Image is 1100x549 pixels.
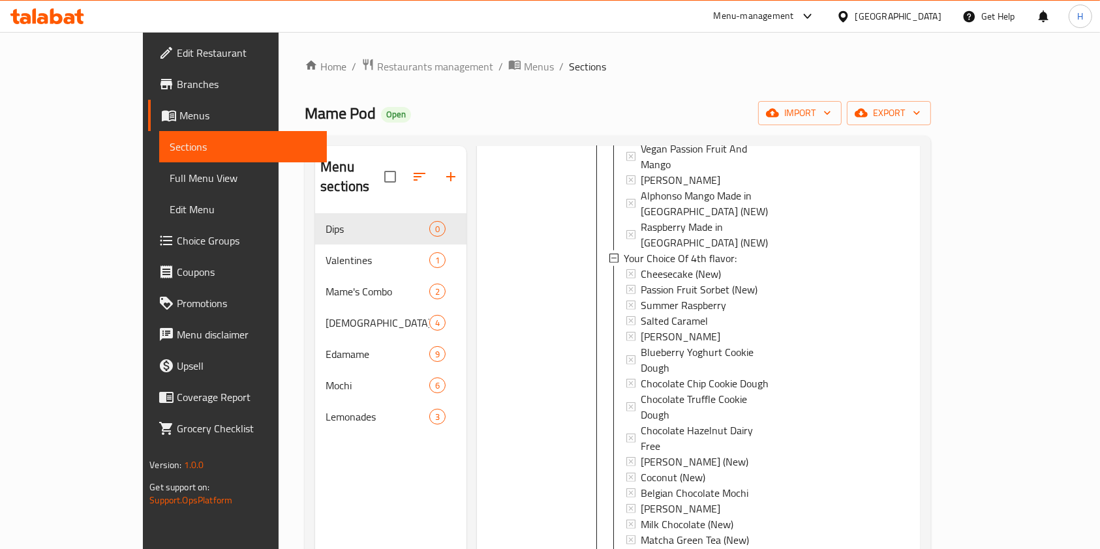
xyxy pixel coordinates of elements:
span: Open [381,109,411,120]
span: Chocolate Chip Cookie Dough [641,376,769,391]
nav: breadcrumb [305,58,931,75]
span: 2 [430,286,445,298]
span: Choice Groups [177,233,316,248]
a: Grocery Checklist [148,413,327,444]
div: [GEOGRAPHIC_DATA] [855,9,941,23]
div: Dips0 [315,213,466,245]
div: [DEMOGRAPHIC_DATA]4 [315,307,466,338]
div: Lemonades [326,409,429,424]
span: Menu disclaimer [177,327,316,342]
span: Cheesecake (New) [641,266,721,282]
button: Add section [435,161,466,192]
span: 1 [430,254,445,267]
span: Sections [569,59,606,74]
span: Raspberry Made in [GEOGRAPHIC_DATA] (NEW) [641,219,772,250]
span: Coupons [177,264,316,280]
span: Summer Raspberry [641,297,726,313]
span: 9 [430,348,445,361]
span: H [1077,9,1083,23]
span: 4 [430,317,445,329]
span: Full Menu View [170,170,316,186]
li: / [559,59,564,74]
span: Grocery Checklist [177,421,316,436]
h2: Menu sections [320,157,384,196]
a: Menus [148,100,327,131]
a: Menu disclaimer [148,319,327,350]
span: Salted Caramel [641,313,708,329]
div: items [429,252,446,268]
div: Open [381,107,411,123]
span: Edit Restaurant [177,45,316,61]
span: Mame's Combo [326,284,429,299]
span: Vegan Passion Fruit And Mango [641,141,772,172]
a: Branches [148,68,327,100]
span: Blueberry Yoghurt Cookie Dough [641,344,772,376]
span: [PERSON_NAME] [641,501,720,516]
span: Mochi [326,378,429,393]
span: import [769,105,831,121]
a: Coverage Report [148,381,327,413]
span: Version: [149,456,181,473]
a: Restaurants management [361,58,493,75]
a: Sections [159,131,327,162]
span: [PERSON_NAME] [641,172,720,188]
div: items [429,221,446,237]
span: Dips [326,221,429,237]
a: Edit Restaurant [148,37,327,68]
span: Your Choice Of 4th flavor: [624,250,737,266]
span: Matcha Green Tea (New) [641,532,749,548]
button: export [847,101,931,125]
a: Edit Menu [159,194,327,225]
div: Mochi6 [315,370,466,401]
span: Upsell [177,358,316,374]
li: / [352,59,356,74]
span: Alphonso Mango Made in [GEOGRAPHIC_DATA] (NEW) [641,188,772,219]
button: import [758,101,842,125]
a: Full Menu View [159,162,327,194]
div: items [429,284,446,299]
span: 1.0.0 [184,456,204,473]
span: Sort sections [404,161,435,192]
span: Edamame [326,346,429,362]
li: / [498,59,503,74]
div: items [429,346,446,362]
div: Cornamame [326,315,429,331]
span: export [857,105,921,121]
div: Valentines1 [315,245,466,276]
span: Menus [524,59,554,74]
span: Passion Fruit Sorbet (New) [641,282,757,297]
a: Upsell [148,350,327,381]
div: Lemonades3 [315,401,466,432]
span: [DEMOGRAPHIC_DATA] [326,315,429,331]
span: Edit Menu [170,201,316,217]
div: items [429,378,446,393]
div: items [429,409,446,424]
span: Milk Chocolate (New) [641,516,733,532]
div: Mame's Combo2 [315,276,466,307]
span: 0 [430,223,445,235]
span: Branches [177,76,316,92]
span: Promotions [177,295,316,311]
a: Support.OpsPlatform [149,492,232,509]
span: Select all sections [376,163,404,190]
div: Menu-management [714,8,794,24]
span: 3 [430,411,445,423]
span: 6 [430,379,445,392]
span: Chocolate Truffle Cookie Dough [641,391,772,423]
span: Get support on: [149,479,209,496]
a: Choice Groups [148,225,327,256]
span: [PERSON_NAME] (New) [641,454,748,469]
span: Mame Pod [305,98,376,128]
span: Belgian Chocolate Mochi [641,485,748,501]
a: Menus [508,58,554,75]
span: Coconut (New) [641,469,705,485]
span: Chocolate Hazelnut Dairy Free [641,423,772,454]
span: Valentines [326,252,429,268]
span: Menus [179,108,316,123]
span: [PERSON_NAME] [641,329,720,344]
div: Edamame9 [315,338,466,370]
